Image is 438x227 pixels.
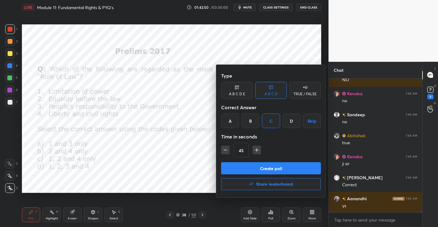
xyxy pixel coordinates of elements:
[242,113,259,128] div: B
[221,113,239,128] div: A
[294,92,317,96] div: TRUE / FALSE
[265,92,278,96] div: A B C D
[221,131,321,143] div: Time in seconds
[221,178,321,190] button: Share leaderboard
[221,101,321,113] div: Correct Answer
[221,162,321,174] button: Create poll
[221,70,321,82] div: Type
[256,182,293,186] h4: Share leaderboard
[229,92,245,96] div: A B C D E
[283,113,301,128] div: D
[303,113,321,128] button: Skip
[262,113,280,128] div: C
